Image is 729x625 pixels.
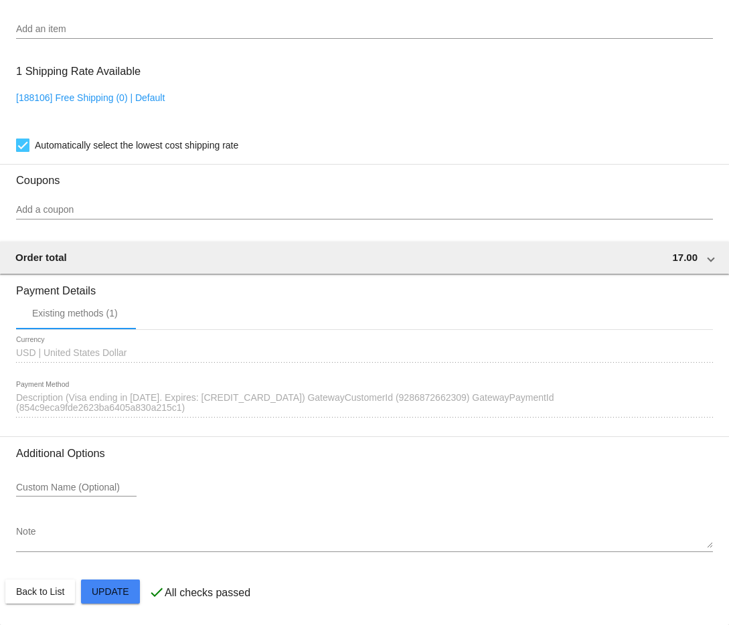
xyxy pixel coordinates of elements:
button: Back to List [5,579,75,604]
h3: 1 Shipping Rate Available [16,57,141,86]
p: All checks passed [165,587,250,599]
mat-icon: check [149,584,165,600]
span: Back to List [16,586,64,597]
div: Existing methods (1) [32,308,118,319]
button: Update [81,579,140,604]
h3: Payment Details [16,274,713,297]
span: Update [92,586,129,597]
input: Custom Name (Optional) [16,482,137,493]
span: 17.00 [672,252,698,263]
span: Description (Visa ending in [DATE]. Expires: [CREDIT_CARD_DATA]) GatewayCustomerId (9286872662309... [16,392,554,414]
span: Automatically select the lowest cost shipping rate [35,137,238,153]
span: Order total [15,252,67,263]
h3: Additional Options [16,447,713,460]
span: USD | United States Dollar [16,347,127,358]
input: Add a coupon [16,205,713,215]
a: [188106] Free Shipping (0) | Default [16,92,165,103]
h3: Coupons [16,164,713,187]
input: Add an item [16,24,713,35]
